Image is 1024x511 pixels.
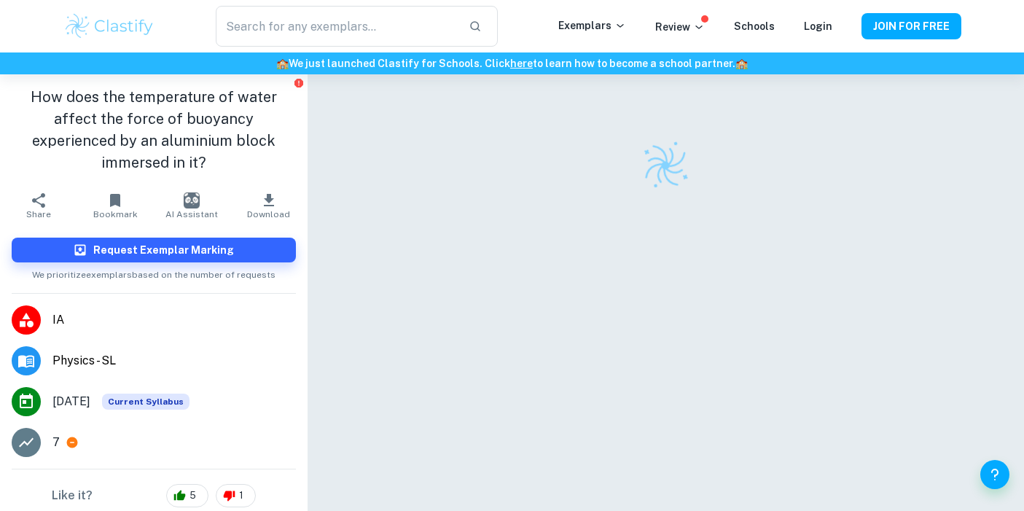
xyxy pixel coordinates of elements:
[655,19,705,35] p: Review
[102,394,189,410] span: Current Syllabus
[247,209,290,219] span: Download
[216,484,256,507] div: 1
[181,488,204,503] span: 5
[276,58,289,69] span: 🏫
[735,58,748,69] span: 🏫
[510,58,533,69] a: here
[734,20,775,32] a: Schools
[165,209,218,219] span: AI Assistant
[3,55,1021,71] h6: We just launched Clastify for Schools. Click to learn how to become a school partner.
[32,262,275,281] span: We prioritize exemplars based on the number of requests
[26,209,51,219] span: Share
[102,394,189,410] div: This exemplar is based on the current syllabus. Feel free to refer to it for inspiration/ideas wh...
[558,17,626,34] p: Exemplars
[154,185,230,226] button: AI Assistant
[12,86,296,173] h1: How does the temperature of water affect the force of buoyancy experienced by an aluminium block ...
[52,393,90,410] span: [DATE]
[231,488,251,503] span: 1
[216,6,456,47] input: Search for any exemplars...
[52,311,296,329] span: IA
[230,185,307,226] button: Download
[294,77,305,88] button: Report issue
[63,12,156,41] img: Clastify logo
[77,185,153,226] button: Bookmark
[184,192,200,208] img: AI Assistant
[93,209,138,219] span: Bookmark
[861,13,961,39] button: JOIN FOR FREE
[12,238,296,262] button: Request Exemplar Marking
[166,484,208,507] div: 5
[93,242,234,258] h6: Request Exemplar Marking
[634,134,697,198] img: Clastify logo
[804,20,832,32] a: Login
[52,487,93,504] h6: Like it?
[52,434,60,451] p: 7
[52,352,296,370] span: Physics - SL
[980,460,1009,489] button: Help and Feedback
